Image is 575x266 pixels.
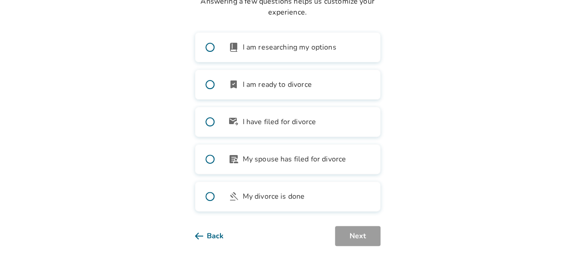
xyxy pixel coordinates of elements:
[228,154,239,165] span: article_person
[243,154,346,165] span: My spouse has filed for divorce
[195,226,238,246] button: Back
[228,116,239,127] span: outgoing_mail
[243,116,316,127] span: I have filed for divorce
[228,79,239,90] span: bookmark_check
[335,226,380,246] button: Next
[243,42,336,53] span: I am researching my options
[243,191,305,202] span: My divorce is done
[228,42,239,53] span: book_2
[228,191,239,202] span: gavel
[243,79,312,90] span: I am ready to divorce
[530,222,575,266] iframe: Chat Widget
